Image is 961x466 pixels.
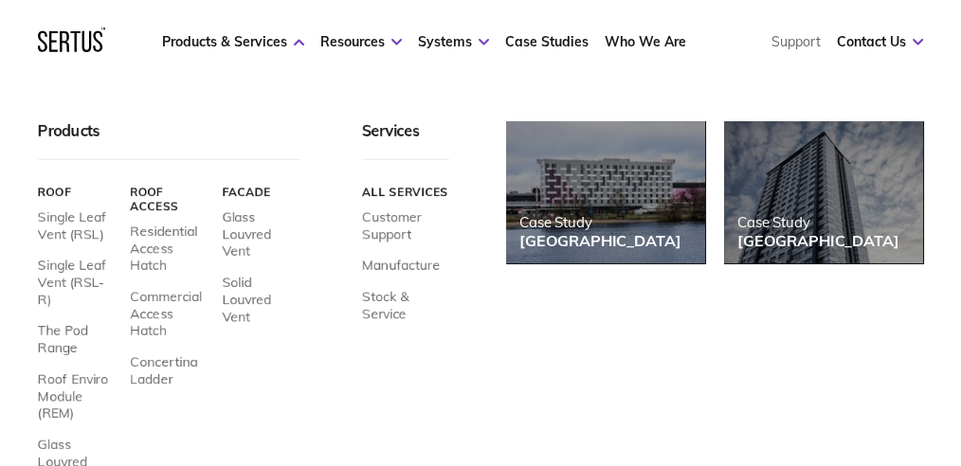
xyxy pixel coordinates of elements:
[771,33,821,50] a: Support
[38,208,116,242] a: Single Leaf Vent (RSL)
[737,231,898,250] div: [GEOGRAPHIC_DATA]
[222,274,299,325] a: Solid Louvred Vent
[418,33,489,50] a: Systems
[505,33,589,50] a: Case Studies
[737,213,898,231] div: Case Study
[130,353,208,387] a: Concertina Ladder
[38,185,116,199] a: Roof
[130,223,208,274] a: Residential Access Hatch
[362,288,449,322] a: Stock & Service
[724,121,923,263] a: Case Study[GEOGRAPHIC_DATA]
[38,322,116,356] a: The Pod Range
[162,33,304,50] a: Products & Services
[362,257,440,274] a: Manufacture
[130,185,208,213] a: Roof Access
[621,247,961,466] iframe: Chat Widget
[130,288,208,339] a: Commercial Access Hatch
[605,33,686,50] a: Who We Are
[621,247,961,466] div: Widżet czatu
[506,121,705,263] a: Case Study[GEOGRAPHIC_DATA]
[222,208,299,260] a: Glass Louvred Vent
[38,257,116,308] a: Single Leaf Vent (RSL-R)
[519,231,680,250] div: [GEOGRAPHIC_DATA]
[837,33,923,50] a: Contact Us
[320,33,402,50] a: Resources
[38,370,116,421] a: Roof Enviro Module (REM)
[519,213,680,231] div: Case Study
[362,208,449,242] a: Customer Support
[38,121,300,160] div: Products
[362,121,449,160] div: Services
[362,185,449,199] a: All services
[222,185,299,199] a: Facade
